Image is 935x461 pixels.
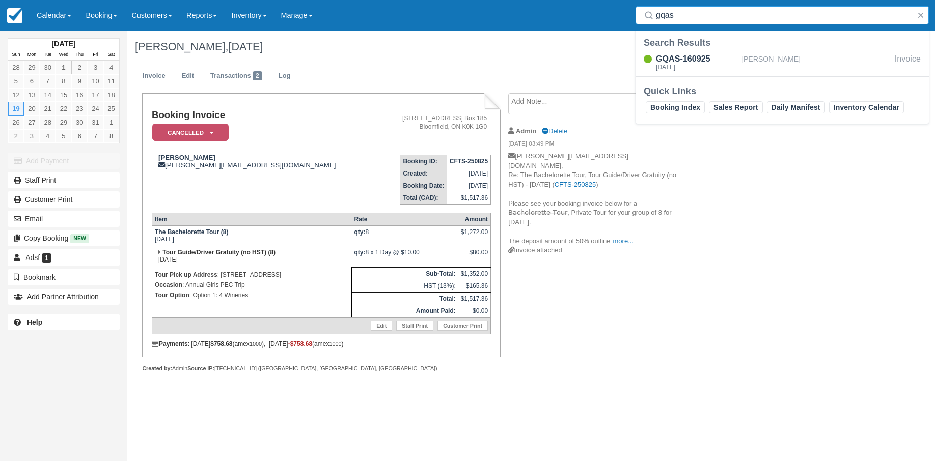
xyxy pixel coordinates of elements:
[437,321,488,331] a: Customer Print
[40,74,56,88] a: 7
[329,341,341,347] small: 1000
[8,249,120,266] a: Adsf 1
[51,40,75,48] strong: [DATE]
[8,153,120,169] button: Add Payment
[8,116,24,129] a: 26
[450,158,488,165] strong: CFTS-250825
[88,49,103,61] th: Fri
[400,155,447,168] th: Booking ID:
[155,270,349,280] p: : [STREET_ADDRESS]
[458,280,491,293] td: $165.36
[352,293,458,305] th: Total:
[152,340,188,348] strong: Payments
[371,321,392,331] a: Edit
[155,290,349,300] p: : Option 1: 4 Wineries
[400,180,447,192] th: Booking Date:
[352,213,458,226] th: Rate
[72,116,88,129] a: 30
[88,102,103,116] a: 24
[8,269,120,285] button: Bookmark
[158,154,215,161] strong: [PERSON_NAME]
[656,64,737,70] div: [DATE]
[288,340,312,348] span: -$758.68
[24,74,40,88] a: 6
[40,102,56,116] a: 21
[56,116,71,129] a: 29
[767,101,825,113] a: Daily Manifest
[56,74,71,88] a: 8
[152,154,377,169] div: [PERSON_NAME][EMAIL_ADDRESS][DOMAIN_NAME]
[400,192,447,205] th: Total (CAD):
[25,253,40,262] span: Adsf
[142,365,500,372] div: Admin [TECHNICAL_ID] ([GEOGRAPHIC_DATA], [GEOGRAPHIC_DATA], [GEOGRAPHIC_DATA])
[103,102,119,116] a: 25
[8,49,24,61] th: Sun
[40,49,56,61] th: Tue
[88,88,103,102] a: 17
[103,49,119,61] th: Sat
[7,8,22,23] img: checkfront-main-nav-mini-logo.png
[24,61,40,74] a: 29
[103,129,119,143] a: 8
[8,314,120,330] a: Help
[56,88,71,102] a: 15
[152,124,229,141] em: Cancelled
[152,226,351,247] td: [DATE]
[396,321,433,331] a: Staff Print
[155,292,189,299] strong: Tour Option
[228,40,263,53] span: [DATE]
[381,114,487,131] address: [STREET_ADDRESS] Box 185 Bloomfield, ON K0K 1G0
[895,53,921,72] div: Invoice
[72,61,88,74] a: 2
[8,129,24,143] a: 2
[656,53,737,65] div: GQAS-160925
[27,318,42,326] b: Help
[354,249,366,256] strong: qty
[461,249,488,264] div: $80.00
[636,53,929,72] a: GQAS-160925[DATE][PERSON_NAME]Invoice
[447,192,491,205] td: $1,517.36
[656,6,913,24] input: Search ( / )
[24,116,40,129] a: 27
[152,110,377,121] h1: Booking Invoice
[152,340,491,348] div: : [DATE] (amex ), [DATE] (amex )
[40,61,56,74] a: 30
[250,341,262,347] small: 1000
[447,180,491,192] td: [DATE]
[8,102,24,116] a: 19
[461,228,488,244] div: $1,272.00
[103,61,119,74] a: 4
[8,74,24,88] a: 5
[542,127,567,135] a: Delete
[72,74,88,88] a: 9
[8,88,24,102] a: 12
[352,280,458,293] td: HST (13%):
[174,66,202,86] a: Edit
[644,85,921,97] div: Quick Links
[354,228,366,236] strong: qty
[24,49,40,61] th: Mon
[210,340,232,348] strong: $758.68
[253,71,262,80] span: 2
[70,234,89,243] span: New
[458,213,491,226] th: Amount
[447,167,491,180] td: [DATE]
[646,101,705,113] a: Booking Index
[155,228,228,236] strong: The Bachelorette Tour (8)
[88,129,103,143] a: 7
[103,74,119,88] a: 11
[88,116,103,129] a: 31
[40,116,56,129] a: 28
[203,66,270,86] a: Transactions2
[352,305,458,318] th: Amount Paid:
[56,49,71,61] th: Wed
[88,74,103,88] a: 10
[40,129,56,143] a: 4
[56,129,71,143] a: 5
[187,365,214,371] strong: Source IP:
[829,101,904,113] a: Inventory Calendar
[352,226,458,247] td: 8
[458,305,491,318] td: $0.00
[644,37,921,49] div: Search Results
[555,181,596,188] a: CFTS-250825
